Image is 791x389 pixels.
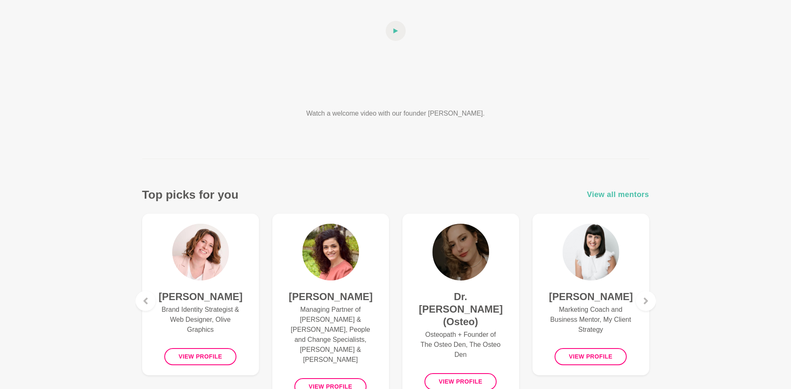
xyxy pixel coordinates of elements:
[562,224,619,280] img: Hayley Robertson
[276,109,516,119] p: Watch a welcome video with our founder [PERSON_NAME].
[289,305,372,365] p: Managing Partner of [PERSON_NAME] & [PERSON_NAME], People and Change Specialists, [PERSON_NAME] &...
[532,214,649,375] a: Hayley Robertson[PERSON_NAME]Marketing Coach and Business Mentor, My Client StrategyView profile
[549,290,633,303] h4: [PERSON_NAME]
[555,348,627,365] button: View profile
[142,214,259,375] a: Amanda Greenman[PERSON_NAME]Brand Identity Strategist & Web Designer, Olive GraphicsView profile
[302,224,359,280] img: Amber Stidham
[164,348,236,365] button: View profile
[549,305,633,335] p: Marketing Coach and Business Mentor, My Client Strategy
[289,290,372,303] h4: [PERSON_NAME]
[142,187,239,202] h3: Top picks for you
[159,290,242,303] h4: [PERSON_NAME]
[172,224,229,280] img: Amanda Greenman
[432,224,489,280] img: Dr. Anastasiya Ovechkin (Osteo)
[159,305,242,335] p: Brand Identity Strategist & Web Designer, Olive Graphics
[419,330,502,360] p: Osteopath + Founder of The Osteo Den, The Osteo Den
[419,290,502,328] h4: Dr. [PERSON_NAME] (Osteo)
[587,189,649,201] a: View all mentors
